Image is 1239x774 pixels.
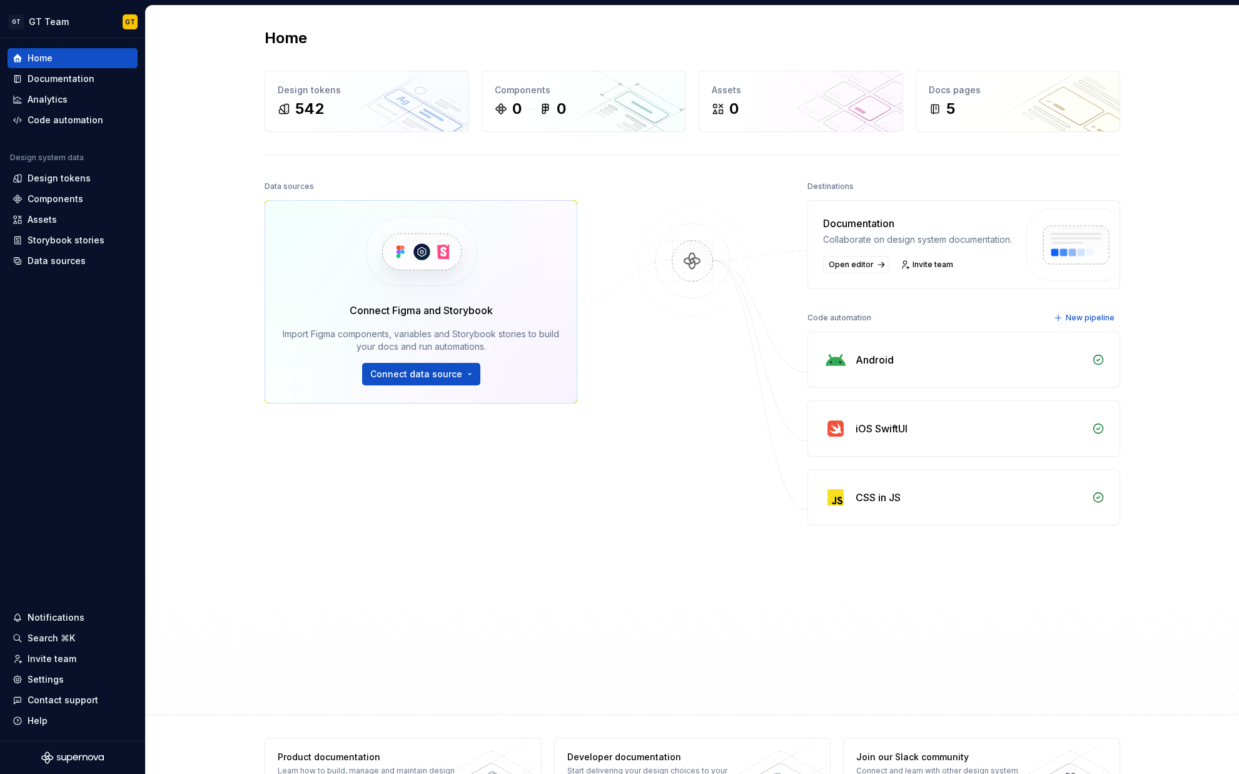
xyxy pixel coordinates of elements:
div: GT [125,17,135,27]
div: 5 [946,99,955,119]
div: Developer documentation [567,751,749,763]
span: Open editor [829,260,874,270]
div: Home [28,52,53,64]
button: Search ⌘K [8,628,138,648]
div: Destinations [807,178,854,195]
a: Components [8,189,138,209]
button: Contact support [8,690,138,710]
div: Design tokens [28,172,91,185]
div: iOS SwiftUI [856,421,908,436]
div: Connect Figma and Storybook [350,303,493,318]
div: Analytics [28,93,68,106]
a: Invite team [8,649,138,669]
div: Code automation [28,114,103,126]
a: Code automation [8,110,138,130]
div: Assets [712,84,890,96]
div: Data sources [265,178,314,195]
div: GT [9,14,24,29]
button: Notifications [8,608,138,628]
a: Analytics [8,89,138,109]
a: Settings [8,670,138,690]
div: CSS in JS [856,490,901,505]
a: Open editor [823,256,889,273]
a: Invite team [897,256,959,273]
h2: Home [265,28,307,48]
div: Data sources [28,255,86,267]
a: Design tokens [8,168,138,188]
div: Settings [28,673,64,686]
div: Assets [28,213,57,226]
div: GT Team [29,16,69,28]
a: Documentation [8,69,138,89]
div: Notifications [28,611,84,624]
div: Search ⌘K [28,632,75,644]
div: Help [28,715,48,727]
div: 542 [295,99,324,119]
div: Import Figma components, variables and Storybook stories to build your docs and run automations. [283,328,559,353]
button: New pipeline [1050,309,1120,327]
a: Design tokens542 [265,71,469,132]
a: Assets [8,210,138,230]
div: Components [28,193,83,205]
div: 0 [512,99,522,119]
div: Components [495,84,673,96]
div: 0 [557,99,566,119]
div: Product documentation [278,751,460,763]
div: Android [856,352,894,367]
div: Collaborate on design system documentation. [823,233,1012,246]
span: New pipeline [1066,313,1115,323]
div: Design system data [10,153,84,163]
button: Help [8,711,138,731]
div: Join our Slack community [856,751,1038,763]
a: Home [8,48,138,68]
span: Connect data source [370,368,462,380]
div: Docs pages [929,84,1107,96]
div: Documentation [28,73,94,85]
a: Components00 [482,71,686,132]
button: GTGT TeamGT [3,8,143,35]
div: Design tokens [278,84,456,96]
a: Assets0 [699,71,903,132]
div: Invite team [28,653,76,665]
button: Connect data source [362,363,480,385]
div: Storybook stories [28,234,104,247]
span: Invite team [913,260,953,270]
svg: Supernova Logo [41,751,104,764]
a: Data sources [8,251,138,271]
a: Storybook stories [8,230,138,250]
div: 0 [729,99,739,119]
div: Documentation [823,216,1012,231]
div: Code automation [807,309,871,327]
div: Contact support [28,694,98,706]
a: Docs pages5 [916,71,1120,132]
